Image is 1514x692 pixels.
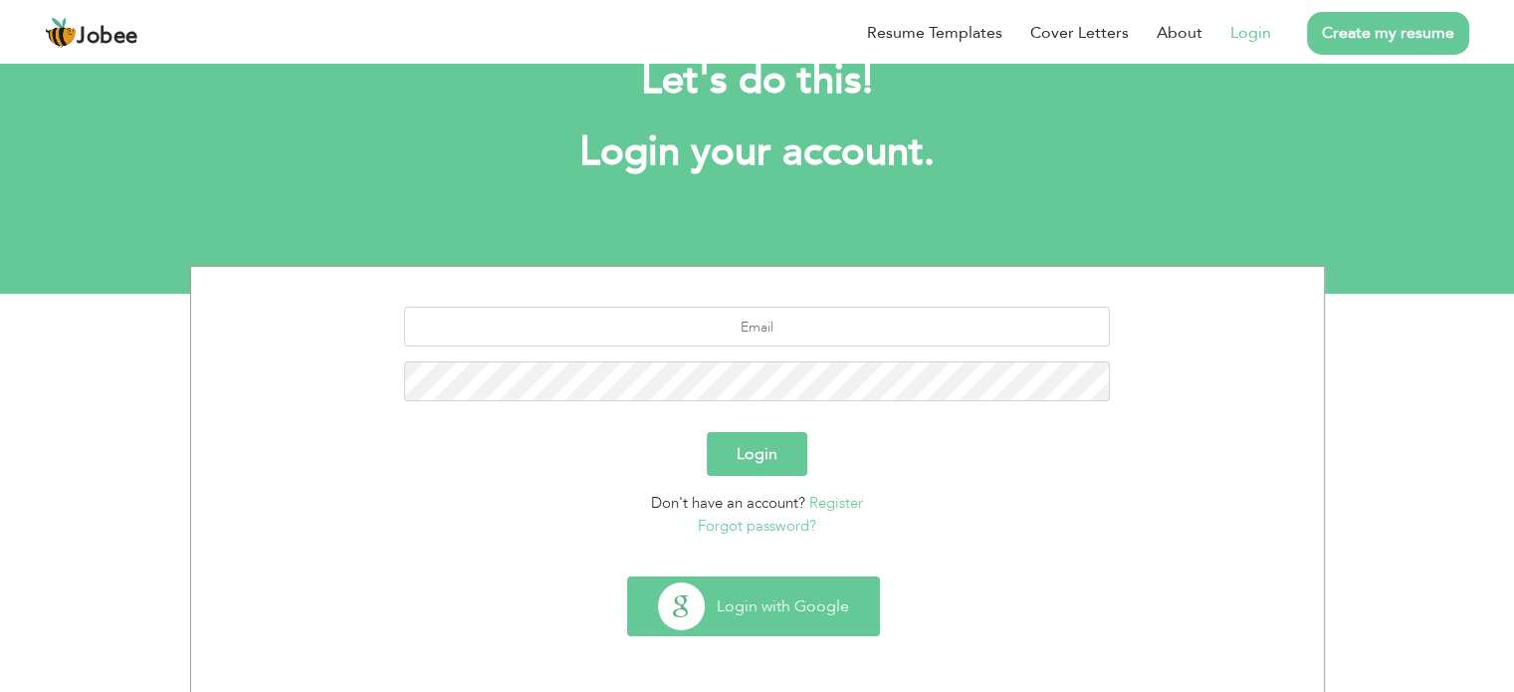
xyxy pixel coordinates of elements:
[1157,21,1202,45] a: About
[698,516,816,536] a: Forgot password?
[45,17,77,49] img: jobee.io
[628,577,879,635] button: Login with Google
[1230,21,1271,45] a: Login
[651,493,805,513] span: Don't have an account?
[404,307,1110,346] input: Email
[220,126,1295,178] h1: Login your account.
[220,55,1295,107] h2: Let's do this!
[867,21,1002,45] a: Resume Templates
[77,26,138,48] span: Jobee
[1030,21,1129,45] a: Cover Letters
[809,493,863,513] a: Register
[1307,12,1469,55] a: Create my resume
[707,432,807,476] button: Login
[45,17,138,49] a: Jobee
